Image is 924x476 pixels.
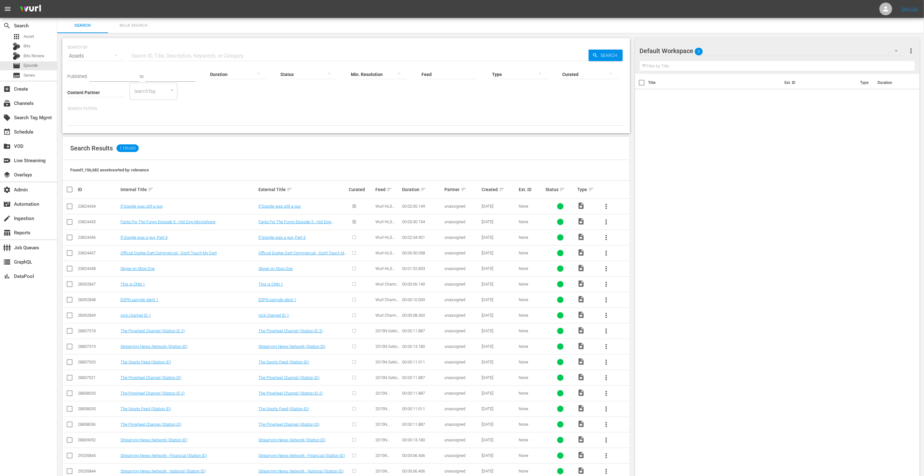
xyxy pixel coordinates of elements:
a: The Sports Feed (Station ID) [120,360,171,364]
button: more_vert [599,339,614,354]
th: Ext. ID [781,74,856,92]
a: Streaming News Network (Station ID) [258,438,325,442]
span: 2015N Station IDs [375,438,395,447]
button: more_vert [599,401,614,417]
span: Series [24,72,35,79]
a: The Pinwheel Channel (Station ID 2) [120,391,185,396]
div: 28392849 [78,313,119,318]
div: 28838033 [78,391,119,396]
div: Type [578,186,597,193]
div: 00:00:11.011 [402,360,443,364]
div: 00:00:13.180 [402,344,443,349]
div: None [519,438,544,442]
a: Official Dodge Dart Commercial - Don't Touch My Dart [120,251,217,255]
button: more_vert [599,355,614,370]
div: [DATE] [482,360,517,364]
div: None [519,406,544,411]
span: unassigned [445,406,466,411]
div: 28392847 [78,282,119,286]
span: Create [3,85,11,93]
span: more_vert [907,47,915,55]
span: unassigned [445,219,466,224]
span: more_vert [602,467,610,475]
a: Sign Out [901,6,918,11]
span: Video [578,358,585,365]
span: Video [578,436,585,443]
a: The Pinwheel Channel (Station ID 2) [120,328,185,333]
div: 23824438 [78,266,119,271]
div: 28837520 [78,360,119,364]
button: Search [589,50,623,61]
span: more_vert [602,436,610,444]
div: None [519,313,544,318]
button: more_vert [599,199,614,214]
div: [DATE] [482,328,517,333]
a: Fanta For The Funny Episode 5 - Hot Dog Microphone [258,219,334,229]
div: [DATE] [482,406,517,411]
span: 0 [695,45,703,58]
span: more_vert [602,312,610,319]
div: [DATE] [482,297,517,302]
span: 1,156,682 [117,144,139,152]
div: 29235843 [78,453,119,458]
a: The Pinwheel Channel (Station ID) [120,422,181,427]
div: 28837518 [78,328,119,333]
div: 28392848 [78,297,119,302]
div: None [519,219,544,224]
div: 23824434 [78,204,119,209]
div: 28838036 [78,422,119,427]
span: Episode [24,62,38,69]
span: Video [578,389,585,397]
a: Streaming News Network (Station ID) [120,344,188,349]
a: The Sports Feed (Station ID) [258,360,309,364]
span: Video [578,451,585,459]
button: more_vert [599,448,614,463]
span: Found 1,156,682 assets sorted by: relevance [70,168,149,172]
button: more_vert [599,261,614,276]
span: sort [461,187,467,192]
span: Asset [13,33,20,40]
span: Bits [24,43,31,49]
span: unassigned [445,469,466,473]
span: Video [578,233,585,241]
span: Reports [3,229,11,237]
button: Open [169,87,175,93]
div: 23824436 [78,235,119,240]
div: Bits Review [13,52,20,60]
a: Streaming News Network - National (Station ID) [258,469,344,473]
span: more_vert [602,203,610,210]
span: Wurl HLS Test [375,251,395,260]
span: sort [499,187,505,192]
a: ESPN sample ident 1 [258,297,296,302]
div: [DATE] [482,438,517,442]
span: Live Streaming [3,157,11,164]
span: more_vert [602,343,610,350]
span: Bulk Search [112,22,155,29]
div: 00:01:52.853 [402,266,443,271]
button: more_vert [599,292,614,307]
span: Ingestion [3,215,11,222]
span: VOD [3,142,11,150]
a: If Google was a guy, Part 3 [258,235,305,240]
button: more_vert [907,43,915,59]
span: Wurl HLS Test [375,219,395,229]
span: Video [578,420,585,428]
span: menu [4,5,11,13]
span: Video [578,280,585,287]
span: sort [588,187,594,192]
span: more_vert [602,218,610,226]
div: 29235844 [78,469,119,473]
div: 00:00:11.887 [402,328,443,333]
span: unassigned [445,282,466,286]
span: Video [578,373,585,381]
div: 00:00:11.887 [402,422,443,427]
span: Episode [13,62,20,70]
a: Official Dodge Dart Commercial - Don't Touch My Dart [258,251,347,260]
span: unassigned [445,313,466,318]
button: more_vert [599,417,614,432]
a: nick channel ID 1 [258,313,289,318]
div: [DATE] [482,469,517,473]
div: [DATE] [482,251,517,255]
span: 2015N Station IDs [375,453,395,463]
div: 28837521 [78,375,119,380]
